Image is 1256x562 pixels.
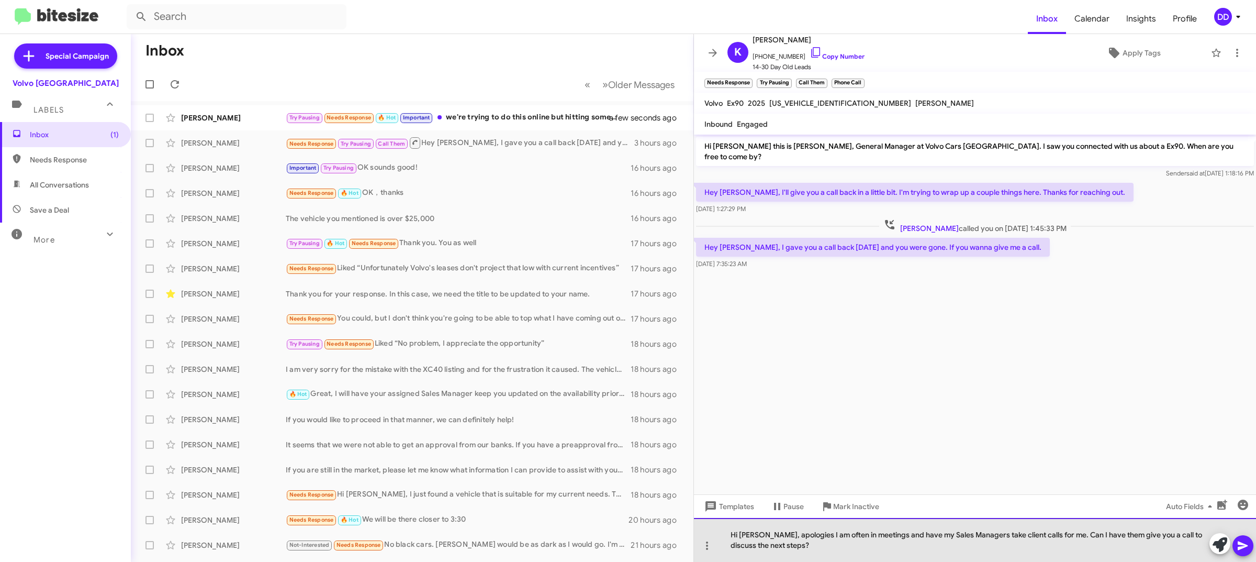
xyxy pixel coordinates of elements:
div: 18 hours ago [631,439,685,450]
span: » [602,78,608,91]
div: Great, I will have your assigned Sales Manager keep you updated on the availability prior to [DATE] [286,388,631,400]
div: I am very sorry for the mistake with the XC40 listing and for the frustration it caused. The vehi... [286,364,631,374]
div: 18 hours ago [631,339,685,349]
div: Thank you for your response. In this case, we need the title to be updated to your name. [286,289,631,299]
span: 🔥 Hot [341,190,358,196]
span: Mark Inactive [833,497,879,516]
div: 17 hours ago [631,238,685,249]
span: Try Pausing [323,164,354,171]
small: Call Them [796,79,827,88]
button: Templates [694,497,762,516]
button: Mark Inactive [812,497,888,516]
div: Thank you. You as well [286,237,631,249]
div: 18 hours ago [631,414,685,425]
span: « [585,78,590,91]
a: Insights [1118,4,1164,34]
span: Auto Fields [1166,497,1216,516]
div: You could, but I don't think you're going to be able to top what I have coming out of [GEOGRAPHIC... [286,313,631,325]
div: We will be there closer to 3:30 [286,514,629,526]
span: Important [403,114,430,121]
span: Engaged [737,119,768,129]
div: It seems that we were not able to get an approval from our banks. If you have a preapproval from ... [286,439,631,450]
div: 3 hours ago [634,138,685,148]
span: Needs Response [289,491,334,498]
span: Try Pausing [289,340,320,347]
span: Older Messages [608,79,675,91]
nav: Page navigation example [579,74,681,95]
span: Not-Interested [289,542,330,548]
div: [PERSON_NAME] [181,213,286,224]
div: 16 hours ago [631,213,685,224]
span: Apply Tags [1123,43,1161,62]
span: 2025 [748,98,765,108]
span: 🔥 Hot [378,114,396,121]
span: Needs Response [289,265,334,272]
div: 18 hours ago [631,364,685,374]
p: Hey [PERSON_NAME], I'll give you a call back in a little bit. I'm trying to wrap up a couple thin... [696,183,1134,202]
span: Try Pausing [289,114,320,121]
div: 17 hours ago [631,289,685,299]
span: Needs Response [30,155,119,165]
span: said at [1186,169,1205,177]
span: [US_VEHICLE_IDENTIFICATION_NUMBER] [769,98,911,108]
span: Needs Response [289,140,334,147]
div: [PERSON_NAME] [181,465,286,475]
div: [PERSON_NAME] [181,138,286,148]
span: Needs Response [289,315,334,322]
span: [PERSON_NAME] [753,34,865,46]
div: Volvo [GEOGRAPHIC_DATA] [13,78,119,89]
div: 16 hours ago [631,188,685,199]
button: Pause [762,497,812,516]
span: Important [289,164,317,171]
span: Needs Response [352,240,396,247]
div: [PERSON_NAME] [181,389,286,400]
span: Needs Response [337,542,381,548]
span: [DATE] 7:35:23 AM [696,260,747,268]
div: Liked “No problem, I appreciate the opportunity” [286,338,631,350]
input: Search [127,4,346,29]
div: No black cars. [PERSON_NAME] would be as dark as I would go. I'm really not in the market. [286,539,631,551]
span: Call Them [378,140,405,147]
div: 21 hours ago [631,540,685,550]
div: Hi [PERSON_NAME], apologies I am often in meetings and have my Sales Managers take client calls f... [694,518,1256,562]
div: [PERSON_NAME] [181,163,286,173]
div: If you would like to proceed in that manner, we can definitely help! [286,414,631,425]
button: Apply Tags [1061,43,1206,62]
span: Inbox [30,129,119,140]
div: [PERSON_NAME] [181,540,286,550]
span: called you on [DATE] 1:45:33 PM [879,218,1071,234]
div: Hey [PERSON_NAME], I gave you a call back [DATE] and you were gone. If you wanna give me a call. [286,136,634,149]
span: [DATE] 1:27:29 PM [696,205,746,213]
div: 17 hours ago [631,314,685,324]
span: Special Campaign [46,51,109,61]
span: [PERSON_NAME] [915,98,974,108]
button: DD [1205,8,1244,26]
div: [PERSON_NAME] [181,113,286,123]
div: [PERSON_NAME] [181,515,286,525]
div: If you are still in the market, please let me know what information I can provide to assist with ... [286,465,631,475]
div: [PERSON_NAME] [181,238,286,249]
span: Inbound [704,119,733,129]
span: Sender [DATE] 1:18:16 PM [1166,169,1254,177]
span: Try Pausing [341,140,371,147]
div: we're trying to do this online but hitting some roadblocks [286,112,622,124]
span: [PERSON_NAME] [900,224,959,233]
a: Calendar [1066,4,1118,34]
div: OK，thanks [286,187,631,199]
div: [PERSON_NAME] [181,289,286,299]
div: [PERSON_NAME] [181,439,286,450]
div: [PERSON_NAME] [181,490,286,500]
span: Templates [702,497,754,516]
span: Pause [783,497,804,516]
span: Inbox [1028,4,1066,34]
div: Liked “Unfortunately Volvo's leases don't project that low with current incentives” [286,262,631,274]
div: OK sounds good! [286,162,631,174]
span: Volvo [704,98,723,108]
small: Try Pausing [757,79,791,88]
div: Hi [PERSON_NAME], I just found a vehicle that is suitable for my current needs. Thank you so much... [286,489,631,501]
small: Phone Call [832,79,864,88]
span: Save a Deal [30,205,69,215]
button: Next [596,74,681,95]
